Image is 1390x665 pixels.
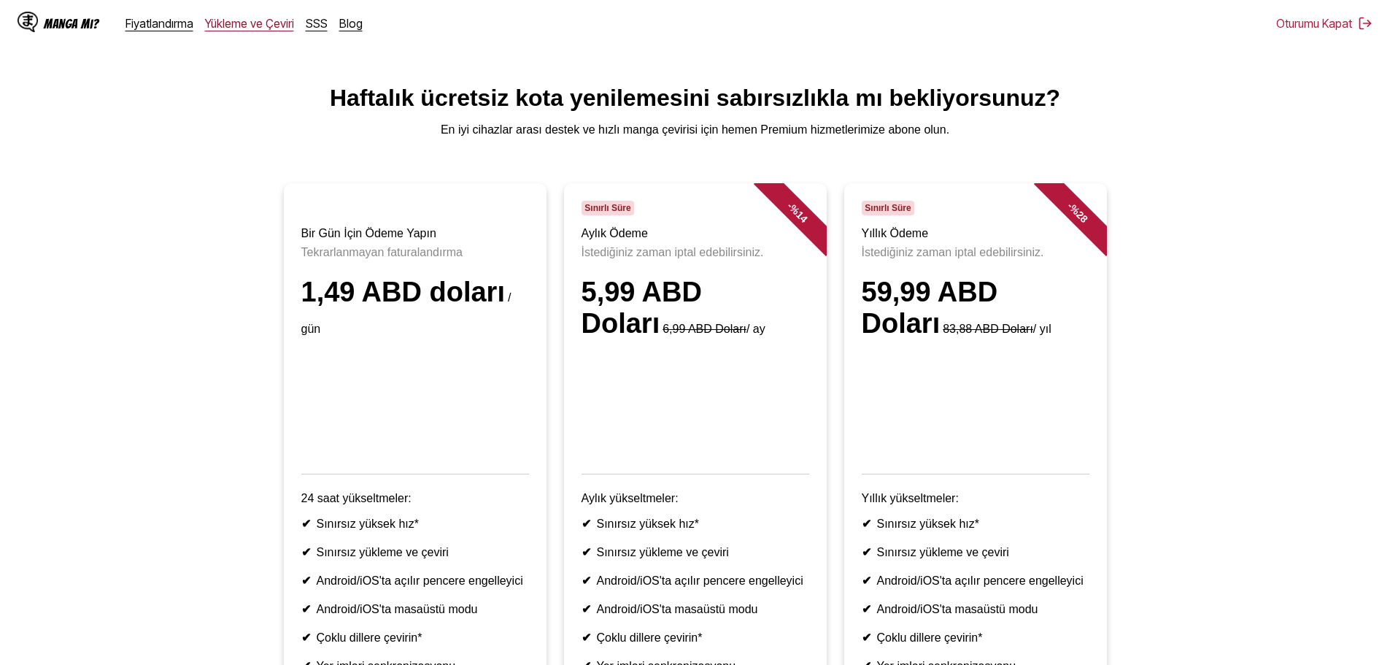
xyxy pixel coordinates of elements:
[877,574,1084,587] font: Android/iOS'ta açılır pencere engelleyici
[787,202,802,217] font: %
[746,323,765,335] font: / ay
[1358,16,1372,31] img: oturumu Kapat
[1276,16,1352,31] font: Oturumu Kapat
[205,16,294,31] a: Yükleme ve Çeviri
[862,227,929,239] font: Yıllık Ödeme
[1073,209,1089,225] font: 28
[862,574,871,587] font: ✔
[582,492,679,504] font: Aylık yükseltmeler:
[317,631,422,644] font: Çoklu dillere çevirin*
[597,603,758,615] font: Android/iOS'ta masaüstü modu
[784,200,795,211] font: -
[317,518,420,530] font: Sınırsız yüksek hız*
[584,203,630,213] font: Sınırlı Süre
[582,518,591,530] font: ✔
[301,357,529,453] iframe: PayPal
[582,357,809,453] iframe: PayPal
[301,603,311,615] font: ✔
[597,546,729,558] font: Sınırsız yükleme ve çeviri
[582,631,591,644] font: ✔
[317,574,523,587] font: Android/iOS'ta açılır pencere engelleyici
[339,16,363,31] a: Blog
[877,546,1009,558] font: Sınırsız yükleme ve çeviri
[330,85,1060,111] font: Haftalık ücretsiz kota yenilemesini sabırsızlıkla mı bekliyorsunuz?
[317,603,478,615] font: Android/iOS'ta masaüstü modu
[301,546,311,558] font: ✔
[126,16,193,31] a: Fiyatlandırma
[44,17,99,31] font: Manga mı?
[877,518,980,530] font: Sınırsız yüksek hız*
[862,603,871,615] font: ✔
[1276,16,1372,31] button: Oturumu Kapat
[301,227,436,239] font: Bir Gün İçin Ödeme Yapın
[663,323,746,335] font: 6,99 ABD Doları
[317,546,449,558] font: Sınırsız yükleme ve çeviri
[301,492,412,504] font: 24 saat yükseltmeler:
[865,203,911,213] font: Sınırlı Süre
[18,12,38,32] img: IsManga Logo
[301,574,311,587] font: ✔
[301,246,463,258] font: Tekrarlanmayan faturalandırma
[597,518,700,530] font: Sınırsız yüksek hız*
[1067,202,1082,217] font: %
[582,227,648,239] font: Aylık Ödeme
[301,631,311,644] font: ✔
[582,246,764,258] font: İstediğiniz zaman iptal edebilirsiniz.
[1065,200,1076,211] font: -
[597,631,703,644] font: Çoklu dillere çevirin*
[441,123,949,136] font: En iyi cihazlar arası destek ve hızlı manga çevirisi için hemen Premium hizmetlerimize abone olun.
[862,246,1044,258] font: İstediğiniz zaman iptal edebilirsiniz.
[862,546,871,558] font: ✔
[943,323,1033,335] font: 83,88 ABD Doları
[793,209,809,225] font: 14
[862,492,959,504] font: Yıllık yükseltmeler:
[18,12,126,35] a: IsManga LogoManga mı?
[877,631,983,644] font: Çoklu dillere çevirin*
[862,518,871,530] font: ✔
[597,574,803,587] font: Android/iOS'ta açılır pencere engelleyici
[877,603,1038,615] font: Android/iOS'ta masaüstü modu
[862,631,871,644] font: ✔
[862,277,998,339] font: 59,99 ABD Doları
[1033,323,1051,335] font: / yıl
[862,357,1089,453] iframe: PayPal
[306,16,328,31] a: SSS
[301,277,505,307] font: 1,49 ABD doları
[582,277,702,339] font: 5,99 ABD Doları
[582,574,591,587] font: ✔
[582,603,591,615] font: ✔
[301,518,311,530] font: ✔
[582,546,591,558] font: ✔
